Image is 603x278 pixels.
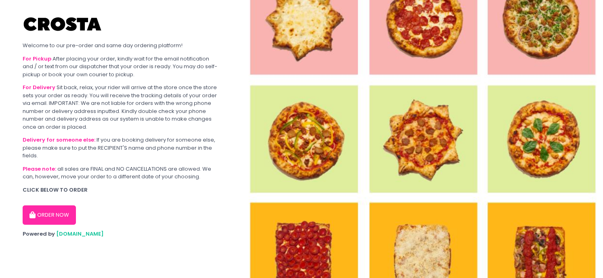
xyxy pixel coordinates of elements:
b: For Delivery [23,84,55,91]
img: Crosta Pizzeria [23,12,103,36]
b: Please note: [23,165,56,173]
div: After placing your order, kindly wait for the email notification and / or text from our dispatche... [23,55,219,79]
div: CLICK BELOW TO ORDER [23,186,219,194]
div: Sit back, relax, your rider will arrive at the store once the store sets your order as ready. You... [23,84,219,131]
div: all sales are FINAL and NO CANCELLATIONS are allowed. We can, however, move your order to a diffe... [23,165,219,181]
b: For Pickup [23,55,51,63]
div: If you are booking delivery for someone else, please make sure to put the RECIPIENT'S name and ph... [23,136,219,160]
div: Powered by [23,230,219,238]
button: ORDER NOW [23,205,76,225]
div: Welcome to our pre-order and same day ordering platform! [23,42,219,50]
b: Delivery for someone else: [23,136,95,144]
a: [DOMAIN_NAME] [56,230,104,238]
